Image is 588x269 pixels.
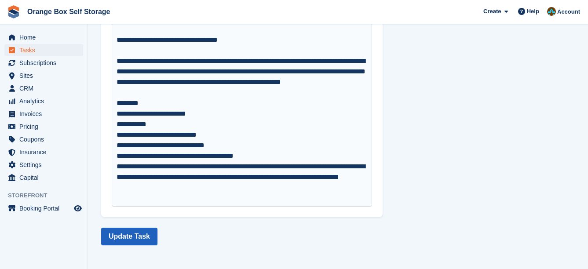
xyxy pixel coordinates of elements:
[4,44,83,56] a: menu
[19,159,72,171] span: Settings
[73,203,83,214] a: Preview store
[19,120,72,133] span: Pricing
[4,57,83,69] a: menu
[19,146,72,158] span: Insurance
[4,108,83,120] a: menu
[19,108,72,120] span: Invoices
[4,120,83,133] a: menu
[8,191,88,200] span: Storefront
[4,146,83,158] a: menu
[19,69,72,82] span: Sites
[4,133,83,145] a: menu
[4,82,83,95] a: menu
[4,95,83,107] a: menu
[24,4,114,19] a: Orange Box Self Storage
[19,202,72,214] span: Booking Portal
[19,171,72,184] span: Capital
[557,7,580,16] span: Account
[19,57,72,69] span: Subscriptions
[4,31,83,44] a: menu
[4,159,83,171] a: menu
[4,171,83,184] a: menu
[19,44,72,56] span: Tasks
[19,82,72,95] span: CRM
[19,95,72,107] span: Analytics
[101,228,157,245] button: Update Task
[4,69,83,82] a: menu
[483,7,501,16] span: Create
[19,31,72,44] span: Home
[4,202,83,214] a: menu
[527,7,539,16] span: Help
[19,133,72,145] span: Coupons
[547,7,556,16] img: Mike
[7,5,20,18] img: stora-icon-8386f47178a22dfd0bd8f6a31ec36ba5ce8667c1dd55bd0f319d3a0aa187defe.svg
